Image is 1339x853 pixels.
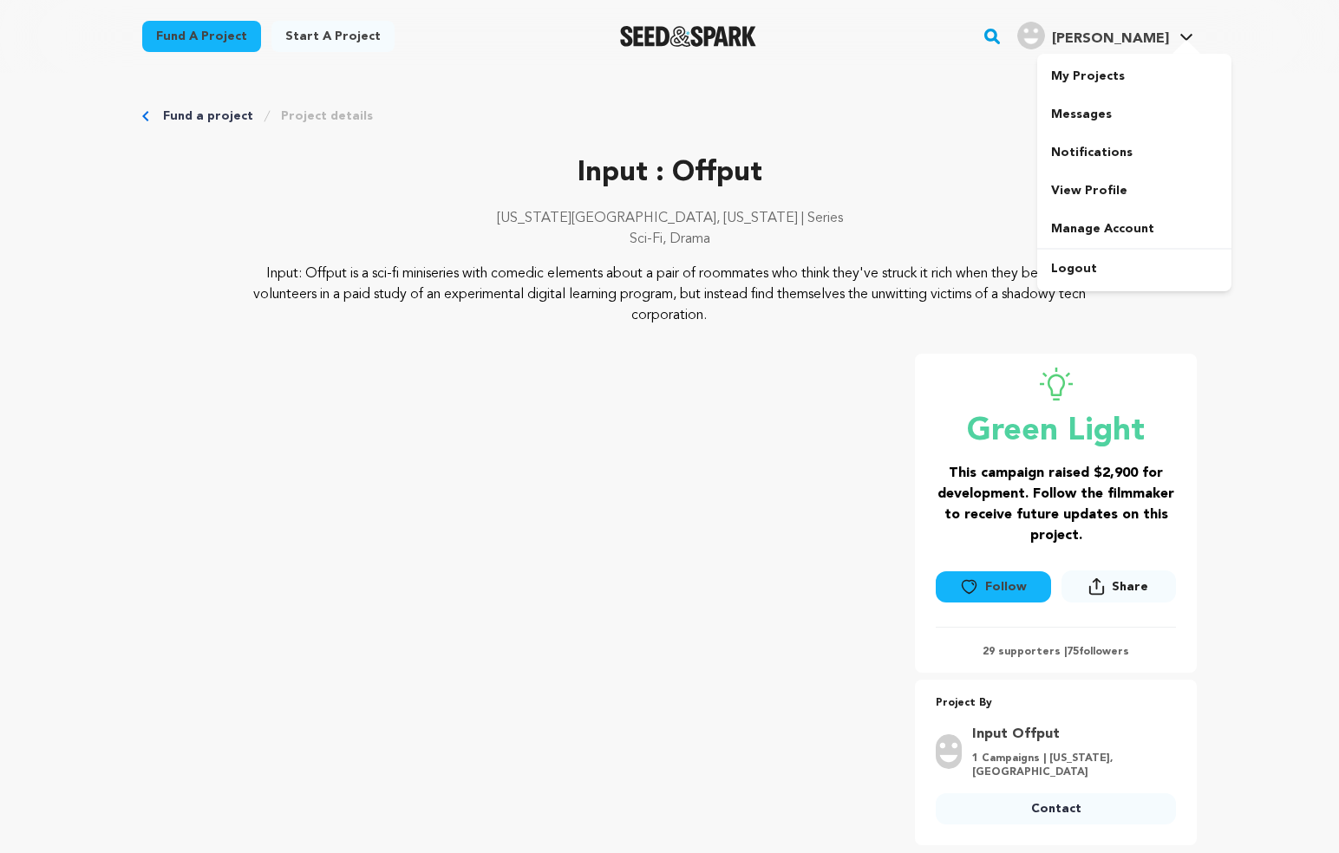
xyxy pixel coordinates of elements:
a: Manage Account [1037,210,1231,248]
a: Contact [936,793,1176,824]
a: Goto Input Offput profile [972,724,1166,745]
p: 1 Campaigns | [US_STATE], [GEOGRAPHIC_DATA] [972,752,1166,779]
a: Fund a project [163,107,253,125]
a: View Profile [1037,172,1231,210]
span: Share [1061,570,1176,609]
button: Follow [936,571,1050,602]
p: 29 supporters | followers [936,645,1176,659]
div: Breadcrumb [142,107,1197,125]
a: Lee V.'s Profile [1014,18,1197,49]
img: user.png [1017,22,1045,49]
a: Start a project [271,21,395,52]
span: Share [1112,578,1148,596]
span: 75 [1067,647,1079,657]
a: Seed&Spark Homepage [620,26,756,47]
p: Green Light [936,414,1176,449]
span: [PERSON_NAME] [1052,32,1169,46]
img: user.png [936,734,962,769]
button: Share [1061,570,1176,602]
span: Lee V.'s Profile [1014,18,1197,55]
a: Messages [1037,95,1231,133]
a: Fund a project [142,21,261,52]
p: Input: Offput is a sci-fi miniseries with comedic elements about a pair of roommates who think th... [248,264,1092,326]
img: Seed&Spark Logo Dark Mode [620,26,756,47]
p: Input : Offput [142,153,1197,194]
a: Logout [1037,250,1231,288]
div: Lee V.'s Profile [1017,22,1169,49]
a: Project details [281,107,373,125]
a: My Projects [1037,57,1231,95]
h3: This campaign raised $2,900 for development. Follow the filmmaker to receive future updates on th... [936,463,1176,546]
a: Notifications [1037,133,1231,172]
p: Sci-Fi, Drama [142,229,1197,250]
p: Project By [936,693,1176,713]
p: [US_STATE][GEOGRAPHIC_DATA], [US_STATE] | Series [142,208,1197,229]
